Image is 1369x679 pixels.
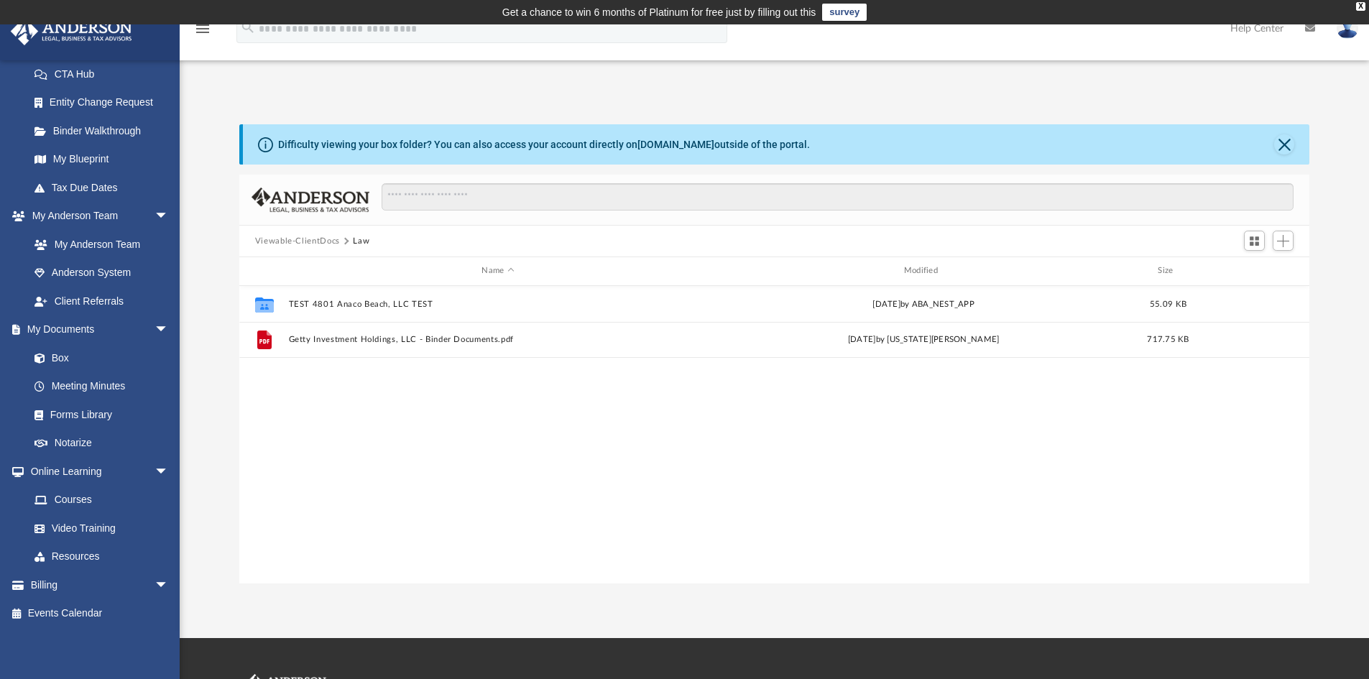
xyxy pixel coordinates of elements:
div: grid [239,286,1310,583]
a: survey [822,4,867,21]
div: Name [287,264,707,277]
button: Getty Investment Holdings, LLC - Binder Documents.pdf [288,335,707,344]
button: Law [353,235,369,248]
a: Billingarrow_drop_down [10,571,190,599]
div: Difficulty viewing your box folder? You can also access your account directly on outside of the p... [278,137,810,152]
a: Anderson System [20,259,183,287]
button: Add [1273,231,1294,251]
img: User Pic [1337,18,1358,39]
div: Size [1139,264,1197,277]
div: id [246,264,282,277]
a: My Blueprint [20,145,183,174]
span: arrow_drop_down [155,202,183,231]
input: Search files and folders [382,183,1294,211]
a: My Anderson Team [20,230,176,259]
button: Close [1274,134,1294,154]
span: arrow_drop_down [155,315,183,345]
a: Entity Change Request [20,88,190,117]
a: Courses [20,486,183,514]
i: menu [194,20,211,37]
a: Client Referrals [20,287,183,315]
button: TEST 4801 Anaco Beach, LLC TEST [288,300,707,309]
button: Switch to Grid View [1244,231,1266,251]
a: Tax Due Dates [20,173,190,202]
a: Online Learningarrow_drop_down [10,457,183,486]
a: Video Training [20,514,176,542]
span: arrow_drop_down [155,571,183,600]
a: menu [194,27,211,37]
a: Events Calendar [10,599,190,628]
a: CTA Hub [20,60,190,88]
a: Notarize [20,429,183,458]
a: My Anderson Teamarrow_drop_down [10,202,183,231]
div: close [1356,2,1365,11]
div: [DATE] by [US_STATE][PERSON_NAME] [714,333,1133,346]
span: 717.75 KB [1147,336,1189,343]
img: Anderson Advisors Platinum Portal [6,17,137,45]
span: arrow_drop_down [155,457,183,486]
a: Resources [20,542,183,571]
div: id [1203,264,1304,277]
div: [DATE] by ABA_NEST_APP [714,297,1133,310]
div: Get a chance to win 6 months of Platinum for free just by filling out this [502,4,816,21]
a: Binder Walkthrough [20,116,190,145]
a: Forms Library [20,400,176,429]
span: 55.09 KB [1150,300,1186,308]
i: search [240,19,256,35]
a: Meeting Minutes [20,372,183,401]
button: Viewable-ClientDocs [255,235,340,248]
a: Box [20,343,176,372]
a: My Documentsarrow_drop_down [10,315,183,344]
a: [DOMAIN_NAME] [637,139,714,150]
div: Modified [714,264,1133,277]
